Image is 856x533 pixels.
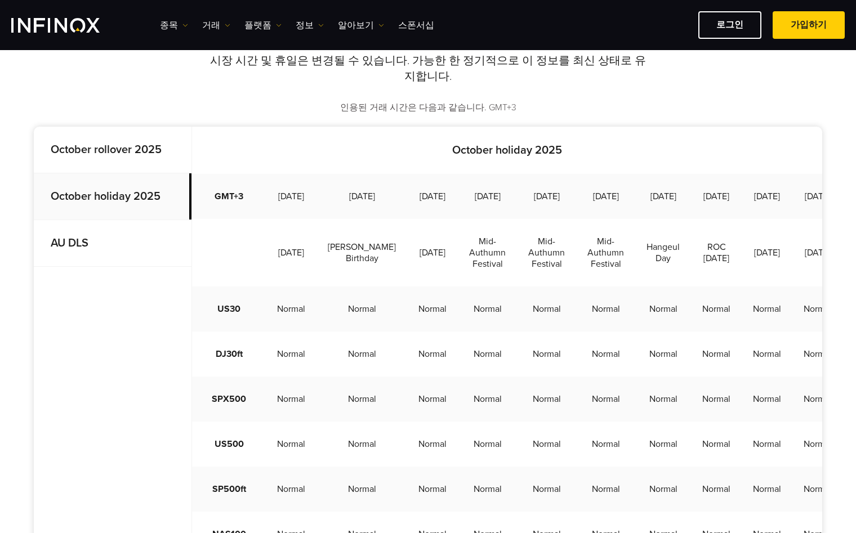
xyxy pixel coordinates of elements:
[407,286,458,332] td: Normal
[576,219,635,286] td: Mid-Authumn Festival
[576,422,635,467] td: Normal
[316,467,407,512] td: Normal
[316,377,407,422] td: Normal
[316,286,407,332] td: Normal
[691,286,742,332] td: Normal
[11,18,126,33] a: INFINOX Logo
[635,467,691,512] td: Normal
[407,174,458,219] td: [DATE]
[192,174,266,219] td: GMT+3
[398,19,434,32] a: 스폰서십
[691,467,742,512] td: Normal
[576,377,635,422] td: Normal
[407,219,458,286] td: [DATE]
[458,174,517,219] td: [DATE]
[266,174,316,219] td: [DATE]
[206,53,650,84] p: 시장 시간 및 휴일은 변경될 수 있습니다. 가능한 한 정기적으로 이 정보를 최신 상태로 유지합니다.
[635,219,691,286] td: Hangeul Day
[576,286,635,332] td: Normal
[792,332,843,377] td: Normal
[407,467,458,512] td: Normal
[635,377,691,422] td: Normal
[691,332,742,377] td: Normal
[742,332,792,377] td: Normal
[691,377,742,422] td: Normal
[51,190,160,203] strong: October holiday 2025
[202,19,230,32] a: 거래
[192,332,266,377] td: DJ30ft
[742,219,792,286] td: [DATE]
[635,332,691,377] td: Normal
[266,332,316,377] td: Normal
[792,219,843,286] td: [DATE]
[792,422,843,467] td: Normal
[192,467,266,512] td: SP500ft
[266,219,316,286] td: [DATE]
[266,422,316,467] td: Normal
[635,174,691,219] td: [DATE]
[266,467,316,512] td: Normal
[517,422,576,467] td: Normal
[742,286,792,332] td: Normal
[407,377,458,422] td: Normal
[742,174,792,219] td: [DATE]
[160,19,188,32] a: 종목
[698,11,761,39] a: 로그인
[792,286,843,332] td: Normal
[517,467,576,512] td: Normal
[316,332,407,377] td: Normal
[385,28,471,52] strong: 시장 시간
[452,144,562,157] strong: October holiday 2025
[266,286,316,332] td: Normal
[296,19,324,32] a: 정보
[458,219,517,286] td: Mid-Authumn Festival
[517,174,576,219] td: [DATE]
[458,332,517,377] td: Normal
[407,422,458,467] td: Normal
[34,101,822,114] p: 인용된 거래 시간은 다음과 같습니다. GMT+3
[407,332,458,377] td: Normal
[192,422,266,467] td: US500
[742,422,792,467] td: Normal
[517,332,576,377] td: Normal
[316,174,407,219] td: [DATE]
[773,11,845,39] a: 가입하기
[51,236,88,250] strong: AU DLS
[244,19,282,32] a: 플랫폼
[316,219,407,286] td: [PERSON_NAME] Birthday
[266,377,316,422] td: Normal
[192,286,266,332] td: US30
[576,332,635,377] td: Normal
[458,377,517,422] td: Normal
[792,377,843,422] td: Normal
[192,377,266,422] td: SPX500
[316,422,407,467] td: Normal
[517,219,576,286] td: Mid-Authumn Festival
[458,467,517,512] td: Normal
[338,19,384,32] a: 알아보기
[742,467,792,512] td: Normal
[458,422,517,467] td: Normal
[51,143,162,156] strong: October rollover 2025
[691,219,742,286] td: ROC [DATE]
[792,174,843,219] td: [DATE]
[691,174,742,219] td: [DATE]
[458,286,517,332] td: Normal
[576,174,635,219] td: [DATE]
[517,286,576,332] td: Normal
[576,467,635,512] td: Normal
[635,286,691,332] td: Normal
[635,422,691,467] td: Normal
[691,422,742,467] td: Normal
[742,377,792,422] td: Normal
[517,377,576,422] td: Normal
